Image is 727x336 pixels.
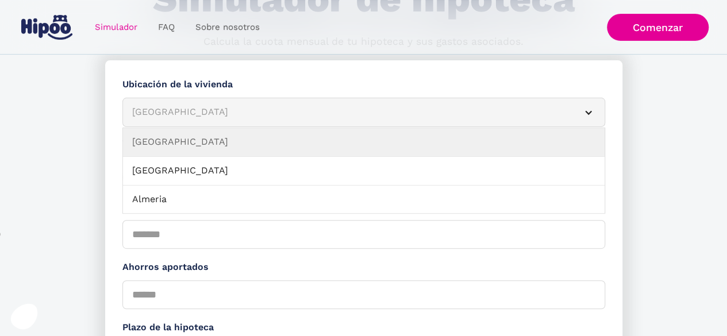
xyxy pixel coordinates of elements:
[123,157,605,186] a: [GEOGRAPHIC_DATA]
[122,128,605,214] nav: [GEOGRAPHIC_DATA]
[122,78,605,92] label: Ubicación de la vivienda
[122,98,605,127] article: [GEOGRAPHIC_DATA]
[185,16,270,38] a: Sobre nosotros
[132,105,568,119] div: [GEOGRAPHIC_DATA]
[123,128,605,157] a: [GEOGRAPHIC_DATA]
[148,16,185,38] a: FAQ
[19,10,75,44] a: home
[84,16,148,38] a: Simulador
[123,186,605,214] a: Almeria
[122,260,605,275] label: Ahorros aportados
[607,14,709,41] a: Comenzar
[122,320,605,335] label: Plazo de la hipoteca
